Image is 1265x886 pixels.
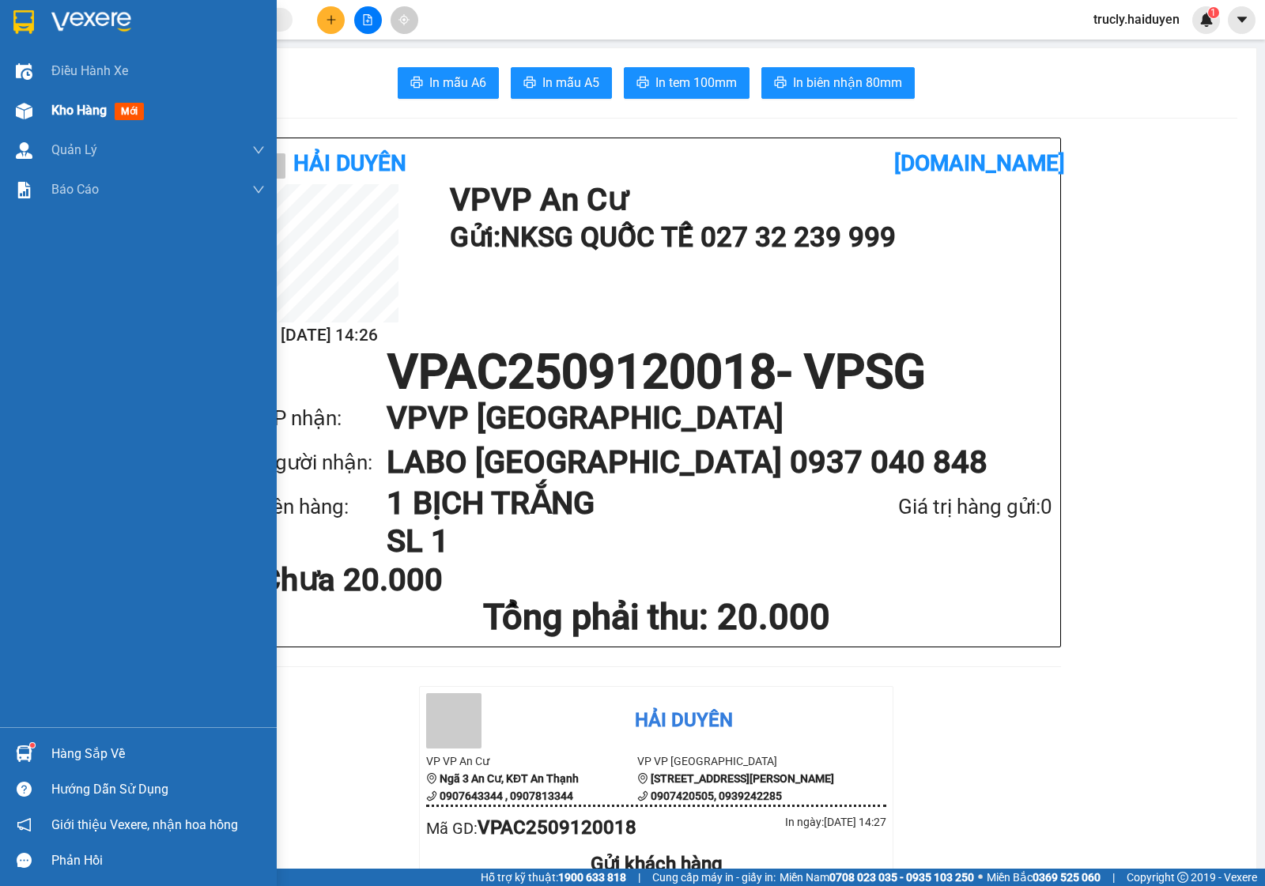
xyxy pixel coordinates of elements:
[1033,871,1101,884] strong: 0369 525 060
[51,815,238,835] span: Giới thiệu Vexere, nhận hoa hồng
[636,76,649,91] span: printer
[326,14,337,25] span: plus
[638,869,640,886] span: |
[115,103,144,120] span: mới
[987,869,1101,886] span: Miền Bắc
[793,73,902,92] span: In biên nhận 80mm
[426,773,437,784] span: environment
[16,182,32,198] img: solution-icon
[978,874,983,880] span: ⚪️
[637,773,648,784] span: environment
[1199,13,1214,27] img: icon-new-feature
[761,67,915,99] button: printerIn biên nhận 80mm
[637,752,848,770] li: VP VP [GEOGRAPHIC_DATA]
[426,752,637,770] li: VP VP An Cư
[16,745,32,762] img: warehouse-icon
[774,76,787,91] span: printer
[260,596,1052,639] h1: Tổng phải thu: 20.000
[651,790,782,802] b: 0907420505, 0939242285
[146,13,307,51] div: VP [GEOGRAPHIC_DATA]
[13,51,135,74] div: 02732239999
[51,103,107,118] span: Kho hàng
[51,849,265,873] div: Phản hồi
[362,14,373,25] span: file-add
[1112,869,1115,886] span: |
[1177,872,1188,883] span: copyright
[651,772,834,785] b: [STREET_ADDRESS][PERSON_NAME]
[1208,7,1219,18] sup: 1
[829,871,974,884] strong: 0708 023 035 - 0935 103 250
[51,778,265,801] div: Hướng dẫn sử dụng
[635,706,733,736] div: Hải Duyên
[387,396,1021,440] h1: VP VP [GEOGRAPHIC_DATA]
[558,871,626,884] strong: 1900 633 818
[398,14,410,25] span: aim
[1210,7,1216,18] span: 1
[542,73,599,92] span: In mẫu A5
[51,61,128,81] span: Điều hành xe
[16,103,32,119] img: warehouse-icon
[1235,13,1249,27] span: caret-down
[260,349,1052,396] h1: VPAC2509120018 - VPSG
[146,15,184,32] span: Nhận:
[1081,9,1192,29] span: trucly.haiduyen
[481,869,626,886] span: Hỗ trợ kỹ thuật:
[655,73,737,92] span: In tem 100mm
[260,447,387,479] div: Người nhận:
[260,491,387,523] div: Tên hàng:
[429,73,486,92] span: In mẫu A6
[146,51,307,89] div: LABO [GEOGRAPHIC_DATA]
[51,179,99,199] span: Báo cáo
[252,183,265,196] span: down
[398,67,499,99] button: printerIn mẫu A6
[13,15,38,32] span: Gửi:
[426,819,478,838] span: Mã GD :
[894,150,1065,176] b: [DOMAIN_NAME]
[814,491,1052,523] div: Giá trị hàng gửi: 0
[450,184,1044,216] h1: VP VP An Cư
[478,816,636,839] b: VPAC2509120018
[51,140,97,160] span: Quản Lý
[13,13,135,32] div: VP An Cư
[391,6,418,34] button: aim
[387,522,814,560] h1: SL 1
[387,484,814,522] h1: 1 BỊCH TRẮNG
[252,144,265,156] span: down
[30,743,35,748] sup: 1
[13,10,34,34] img: logo-vxr
[656,813,886,831] div: In ngày: [DATE] 14:27
[354,6,382,34] button: file-add
[652,869,776,886] span: Cung cấp máy in - giấy in:
[51,742,265,766] div: Hàng sắp về
[780,869,974,886] span: Miền Nam
[293,150,406,176] b: Hải Duyên
[511,67,612,99] button: printerIn mẫu A5
[624,67,750,99] button: printerIn tem 100mm
[440,790,573,802] b: 0907643344 , 0907813344
[317,6,345,34] button: plus
[260,564,522,596] div: Chưa 20.000
[13,32,135,51] div: NKSG QUỐC TẾ
[1228,6,1256,34] button: caret-down
[16,63,32,80] img: warehouse-icon
[450,216,1044,259] h1: Gửi: NKSG QUỐC TẾ 027 32 239 999
[410,76,423,91] span: printer
[426,790,437,801] span: phone
[387,440,1021,484] h1: LABO [GEOGRAPHIC_DATA] 0937 040 848
[17,817,32,832] span: notification
[17,853,32,868] span: message
[260,402,387,435] div: VP nhận:
[17,782,32,797] span: question-circle
[426,850,886,880] div: Gửi khách hàng
[16,142,32,159] img: warehouse-icon
[523,76,536,91] span: printer
[440,772,579,785] b: Ngã 3 An Cư, KĐT An Thạnh
[146,89,307,111] div: 0937040848
[637,790,648,801] span: phone
[260,322,398,349] h2: [DATE] 14:26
